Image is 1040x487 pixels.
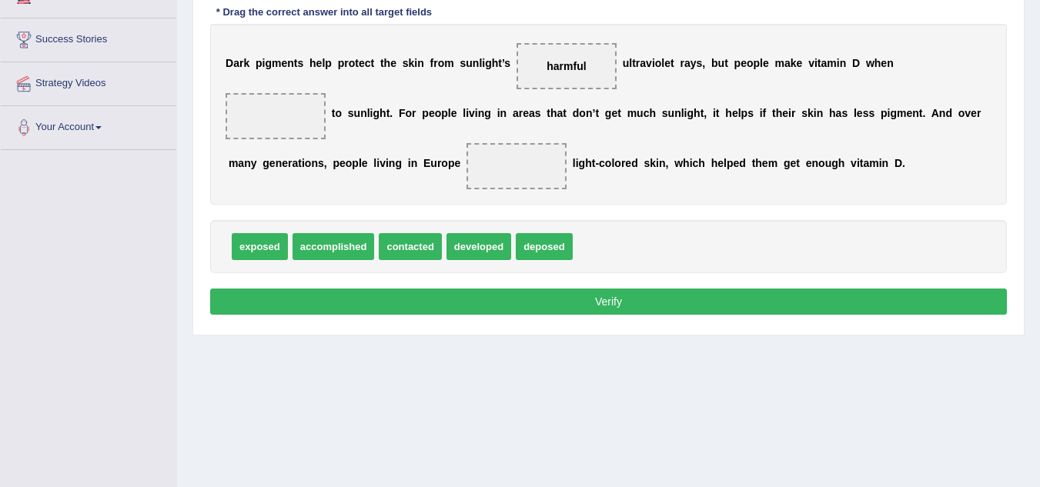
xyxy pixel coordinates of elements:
b: v [965,107,971,119]
b: t [796,157,800,169]
b: p [441,107,448,119]
b: d [631,157,638,169]
b: o [655,57,662,69]
b: p [727,157,734,169]
b: v [469,107,475,119]
b: g [484,107,491,119]
b: u [668,107,675,119]
b: E [423,157,430,169]
b: g [485,57,492,69]
b: p [741,107,748,119]
b: s [841,107,848,119]
b: e [664,57,670,69]
span: Drop target [466,143,567,189]
b: h [309,57,316,69]
b: o [435,107,442,119]
b: e [390,57,396,69]
b: e [797,57,803,69]
b: D [852,57,860,69]
b: e [857,107,863,119]
b: n [478,107,485,119]
b: c [599,157,605,169]
b: t [860,157,864,169]
b: l [724,157,727,169]
b: p [448,157,455,169]
b: o [441,157,448,169]
a: Strategy Videos [1,62,176,101]
b: p [256,57,263,69]
b: m [444,57,453,69]
b: k [791,57,797,69]
b: y [251,157,257,169]
b: r [437,157,441,169]
b: i [386,157,389,169]
b: l [479,57,482,69]
b: h [550,107,557,119]
b: u [466,57,473,69]
b: e [717,157,724,169]
b: e [523,107,529,119]
b: i [482,57,485,69]
b: e [790,157,796,169]
b: , [702,57,705,69]
b: l [760,57,763,69]
b: g [265,57,272,69]
b: o [349,57,356,69]
b: u [354,107,361,119]
b: s [747,107,754,119]
b: s [297,57,303,69]
b: s [863,107,869,119]
b: v [646,57,652,69]
b: i [263,57,266,69]
b: r [621,157,625,169]
b: d [945,107,952,119]
b: n [882,157,889,169]
b: s [403,57,409,69]
b: h [694,107,701,119]
b: v [380,157,386,169]
b: h [380,107,386,119]
b: h [683,157,690,169]
b: l [681,107,684,119]
b: e [454,157,460,169]
b: i [370,107,373,119]
b: . [902,157,905,169]
b: s [348,107,354,119]
b: g [890,107,897,119]
b: n [586,107,593,119]
b: m [869,157,878,169]
b: n [411,157,418,169]
b: t [563,107,567,119]
b: r [680,57,684,69]
b: a [863,157,869,169]
b: t [818,57,821,69]
b: i [760,107,763,119]
span: accomplished [293,233,375,260]
b: a [513,107,519,119]
b: i [837,57,840,69]
b: a [640,57,646,69]
b: y [691,57,697,69]
b: p [734,57,741,69]
b: p [338,57,345,69]
b: i [656,157,659,169]
b: o [605,157,612,169]
b: r [412,107,416,119]
b: e [451,107,457,119]
b: p [881,107,888,119]
b: D [226,57,233,69]
b: k [650,157,656,169]
b: e [732,107,738,119]
b: f [430,57,434,69]
b: t [595,107,599,119]
b: g [579,157,586,169]
b: i [466,107,469,119]
b: t [332,107,336,119]
a: Your Account [1,106,176,145]
b: s [662,107,668,119]
span: Drop target [517,43,617,89]
b: h [585,157,592,169]
b: h [776,107,783,119]
b: i [888,107,891,119]
b: g [831,157,838,169]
